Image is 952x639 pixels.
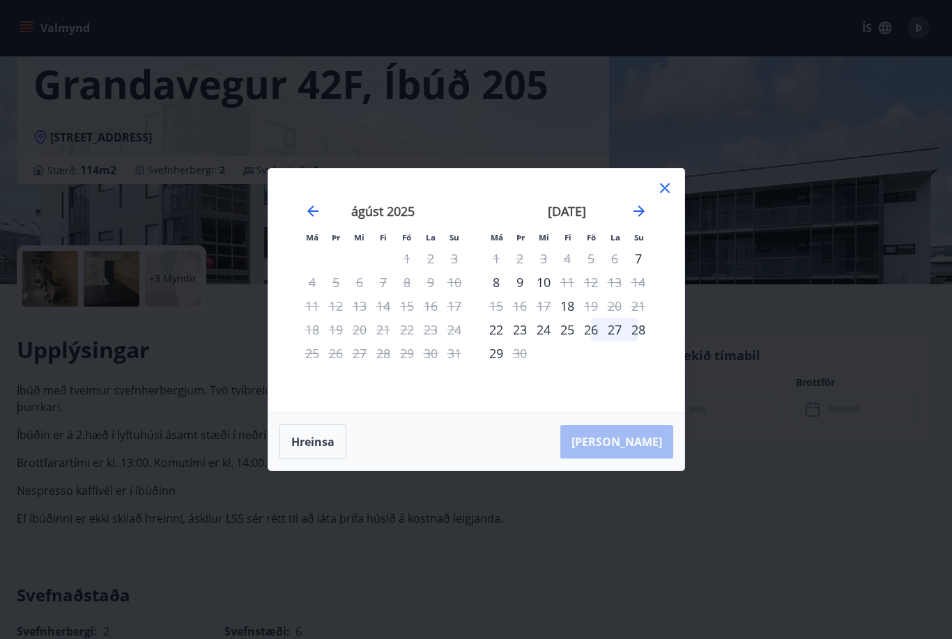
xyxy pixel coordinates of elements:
td: Not available. laugardagur, 2. ágúst 2025 [419,247,443,270]
td: Not available. föstudagur, 8. ágúst 2025 [395,270,419,294]
td: Choose mánudagur, 22. september 2025 as your check-in date. It’s available. [484,318,508,341]
td: Choose þriðjudagur, 23. september 2025 as your check-in date. It’s available. [508,318,532,341]
td: Not available. fimmtudagur, 14. ágúst 2025 [371,294,395,318]
td: Not available. miðvikudagur, 3. september 2025 [532,247,555,270]
td: Not available. mánudagur, 25. ágúst 2025 [300,341,324,365]
td: Not available. laugardagur, 16. ágúst 2025 [419,294,443,318]
td: Not available. sunnudagur, 14. september 2025 [627,270,650,294]
td: Not available. sunnudagur, 17. ágúst 2025 [443,294,466,318]
td: Not available. miðvikudagur, 17. september 2025 [532,294,555,318]
td: Not available. þriðjudagur, 5. ágúst 2025 [324,270,348,294]
div: Aðeins útritun í boði [555,270,579,294]
td: Not available. miðvikudagur, 13. ágúst 2025 [348,294,371,318]
div: 25 [555,318,579,341]
td: Not available. þriðjudagur, 16. september 2025 [508,294,532,318]
td: Choose sunnudagur, 28. september 2025 as your check-in date. It’s available. [627,318,650,341]
td: Not available. fimmtudagur, 28. ágúst 2025 [371,341,395,365]
td: Choose sunnudagur, 7. september 2025 as your check-in date. It’s available. [627,247,650,270]
button: Hreinsa [279,424,346,459]
td: Not available. sunnudagur, 21. september 2025 [627,294,650,318]
td: Not available. föstudagur, 5. september 2025 [579,247,603,270]
small: Su [450,232,459,242]
td: Not available. þriðjudagur, 12. ágúst 2025 [324,294,348,318]
td: Not available. miðvikudagur, 27. ágúst 2025 [348,341,371,365]
td: Choose föstudagur, 26. september 2025 as your check-in date. It’s available. [579,318,603,341]
div: 27 [603,318,627,341]
td: Choose miðvikudagur, 24. september 2025 as your check-in date. It’s available. [532,318,555,341]
td: Not available. þriðjudagur, 26. ágúst 2025 [324,341,348,365]
td: Not available. laugardagur, 23. ágúst 2025 [419,318,443,341]
small: Fi [380,232,387,242]
td: Not available. föstudagur, 1. ágúst 2025 [395,247,419,270]
td: Not available. sunnudagur, 24. ágúst 2025 [443,318,466,341]
div: 9 [508,270,532,294]
td: Choose mánudagur, 29. september 2025 as your check-in date. It’s available. [484,341,508,365]
small: Fö [587,232,596,242]
td: Not available. þriðjudagur, 2. september 2025 [508,247,532,270]
td: Not available. þriðjudagur, 19. ágúst 2025 [324,318,348,341]
td: Choose laugardagur, 27. september 2025 as your check-in date. It’s available. [603,318,627,341]
td: Not available. laugardagur, 6. september 2025 [603,247,627,270]
small: Su [634,232,644,242]
small: Mi [354,232,364,242]
td: Not available. sunnudagur, 10. ágúst 2025 [443,270,466,294]
div: Move forward to switch to the next month. [631,203,647,220]
strong: [DATE] [548,203,586,220]
td: Not available. föstudagur, 22. ágúst 2025 [395,318,419,341]
td: Not available. fimmtudagur, 21. ágúst 2025 [371,318,395,341]
td: Not available. mánudagur, 1. september 2025 [484,247,508,270]
small: Mi [539,232,549,242]
div: 10 [532,270,555,294]
div: 24 [532,318,555,341]
div: 29 [484,341,508,365]
td: Not available. laugardagur, 20. september 2025 [603,294,627,318]
small: Má [491,232,503,242]
small: Fö [402,232,411,242]
div: 23 [508,318,532,341]
td: Not available. föstudagur, 12. september 2025 [579,270,603,294]
div: Aðeins útritun í boði [579,294,603,318]
td: Not available. sunnudagur, 3. ágúst 2025 [443,247,466,270]
td: Not available. laugardagur, 30. ágúst 2025 [419,341,443,365]
td: Not available. föstudagur, 29. ágúst 2025 [395,341,419,365]
td: Choose miðvikudagur, 10. september 2025 as your check-in date. It’s available. [532,270,555,294]
small: La [426,232,436,242]
div: 26 [579,318,603,341]
div: Aðeins innritun í boði [484,318,508,341]
td: Not available. miðvikudagur, 6. ágúst 2025 [348,270,371,294]
div: Aðeins innritun í boði [555,294,579,318]
td: Choose fimmtudagur, 25. september 2025 as your check-in date. It’s available. [555,318,579,341]
strong: ágúst 2025 [351,203,415,220]
td: Not available. fimmtudagur, 7. ágúst 2025 [371,270,395,294]
td: Not available. laugardagur, 9. ágúst 2025 [419,270,443,294]
td: Not available. mánudagur, 11. ágúst 2025 [300,294,324,318]
div: Move backward to switch to the previous month. [305,203,321,220]
td: Not available. þriðjudagur, 30. september 2025 [508,341,532,365]
td: Not available. laugardagur, 13. september 2025 [603,270,627,294]
div: 28 [627,318,650,341]
small: Þr [516,232,525,242]
small: Fi [565,232,571,242]
td: Not available. mánudagur, 4. ágúst 2025 [300,270,324,294]
div: 8 [484,270,508,294]
div: Aðeins innritun í boði [627,247,650,270]
td: Not available. miðvikudagur, 20. ágúst 2025 [348,318,371,341]
small: La [611,232,620,242]
td: Choose mánudagur, 8. september 2025 as your check-in date. It’s available. [484,270,508,294]
small: Þr [332,232,340,242]
div: Aðeins útritun í boði [508,341,532,365]
td: Not available. sunnudagur, 31. ágúst 2025 [443,341,466,365]
td: Not available. fimmtudagur, 4. september 2025 [555,247,579,270]
div: Calendar [285,185,668,396]
td: Not available. föstudagur, 15. ágúst 2025 [395,294,419,318]
small: Má [306,232,318,242]
td: Choose þriðjudagur, 9. september 2025 as your check-in date. It’s available. [508,270,532,294]
td: Not available. föstudagur, 19. september 2025 [579,294,603,318]
td: Not available. mánudagur, 18. ágúst 2025 [300,318,324,341]
td: Not available. fimmtudagur, 11. september 2025 [555,270,579,294]
td: Choose fimmtudagur, 18. september 2025 as your check-in date. It’s available. [555,294,579,318]
td: Not available. mánudagur, 15. september 2025 [484,294,508,318]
